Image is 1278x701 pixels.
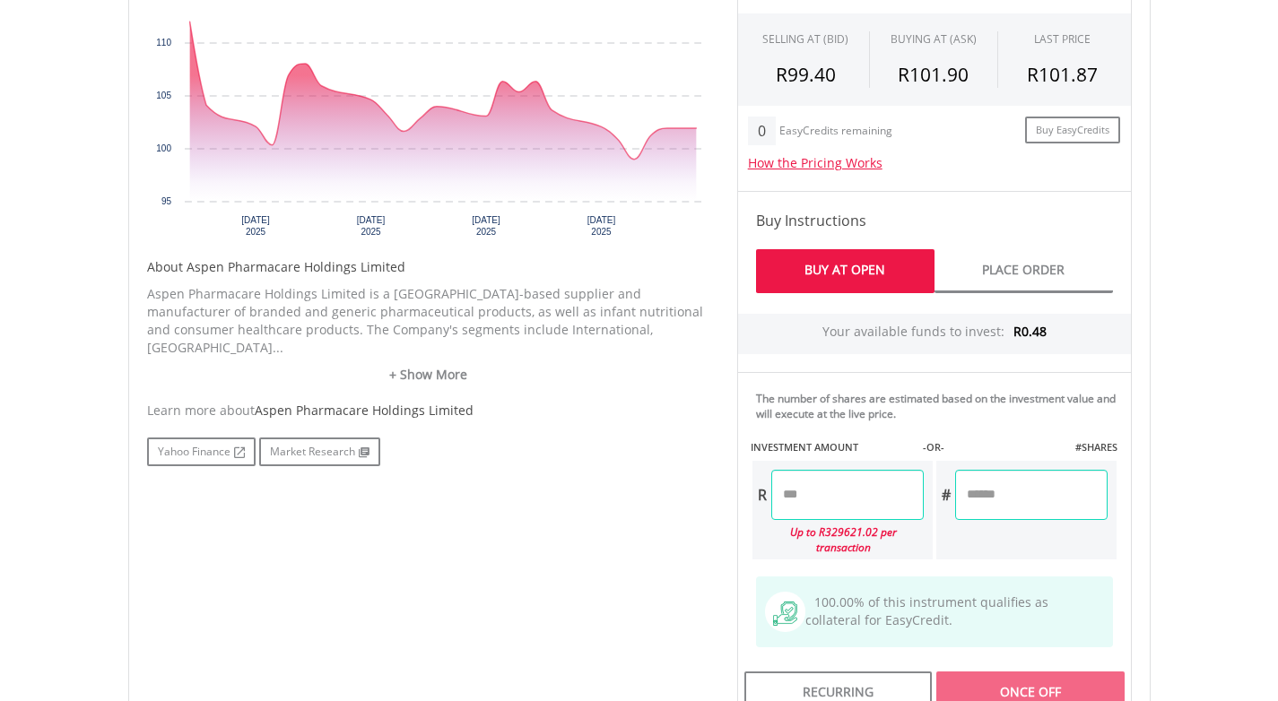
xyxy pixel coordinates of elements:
[259,437,380,466] a: Market Research
[935,249,1113,293] a: Place Order
[147,402,710,420] div: Learn more about
[156,91,171,100] text: 105
[255,402,474,419] span: Aspen Pharmacare Holdings Limited
[756,249,935,293] a: Buy At Open
[587,215,615,237] text: [DATE] 2025
[147,366,710,384] a: + Show More
[738,314,1131,354] div: Your available funds to invest:
[773,601,797,626] img: collateral-qualifying-green.svg
[898,62,969,87] span: R101.90
[156,38,171,48] text: 110
[756,391,1124,421] div: The number of shares are estimated based on the investment value and will execute at the live price.
[752,520,924,559] div: Up to R329621.02 per transaction
[1034,31,1091,47] div: LAST PRICE
[776,62,836,87] span: R99.40
[472,215,500,237] text: [DATE] 2025
[748,154,882,171] a: How the Pricing Works
[156,143,171,153] text: 100
[923,440,944,454] label: -OR-
[1013,323,1047,340] span: R0.48
[751,440,858,454] label: INVESTMENT AMOUNT
[1025,117,1120,144] a: Buy EasyCredits
[805,593,1048,628] span: 100.00% of this instrument qualifies as collateral for EasyCredit.
[748,117,776,145] div: 0
[161,196,171,206] text: 95
[241,215,270,237] text: [DATE] 2025
[1075,440,1117,454] label: #SHARES
[756,210,1113,231] h4: Buy Instructions
[147,258,710,276] h5: About Aspen Pharmacare Holdings Limited
[752,470,771,520] div: R
[891,31,977,47] span: BUYING AT (ASK)
[936,470,955,520] div: #
[762,31,848,47] div: SELLING AT (BID)
[147,285,710,357] p: Aspen Pharmacare Holdings Limited is a [GEOGRAPHIC_DATA]-based supplier and manufacturer of brand...
[779,125,892,140] div: EasyCredits remaining
[356,215,385,237] text: [DATE] 2025
[147,437,256,466] a: Yahoo Finance
[1027,62,1098,87] span: R101.87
